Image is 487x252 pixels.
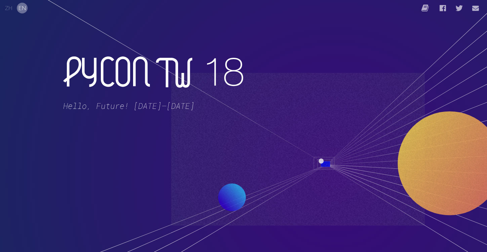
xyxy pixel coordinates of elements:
button: EN [17,3,28,13]
span: Hello, Future! [63,99,129,112]
span: [DATE]–[DATE] [133,99,195,112]
button: ZH [3,3,14,13]
h1: PyCon TW 18 [63,56,243,89]
a: ZH [5,5,12,11]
